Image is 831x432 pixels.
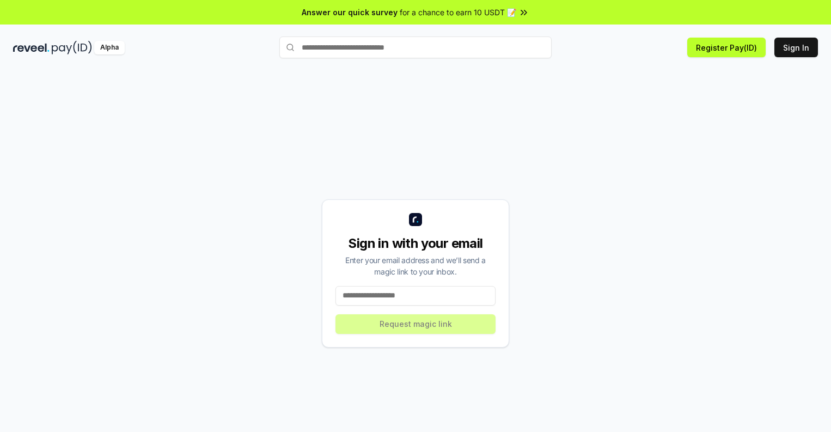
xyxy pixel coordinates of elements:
button: Sign In [774,38,818,57]
img: reveel_dark [13,41,50,54]
div: Sign in with your email [335,235,496,252]
div: Alpha [94,41,125,54]
img: logo_small [409,213,422,226]
img: pay_id [52,41,92,54]
span: Answer our quick survey [302,7,398,18]
span: for a chance to earn 10 USDT 📝 [400,7,516,18]
div: Enter your email address and we’ll send a magic link to your inbox. [335,254,496,277]
button: Register Pay(ID) [687,38,766,57]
